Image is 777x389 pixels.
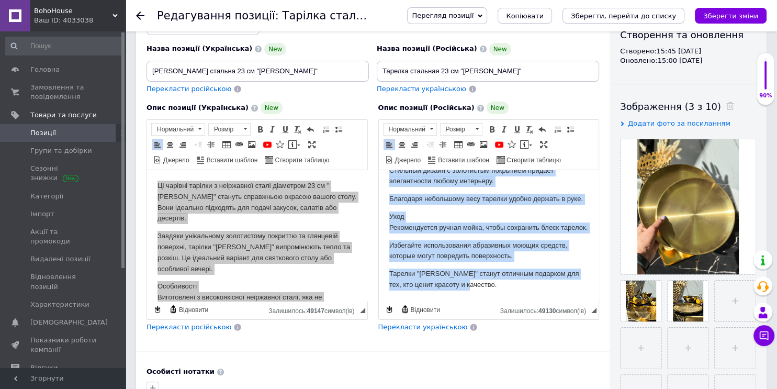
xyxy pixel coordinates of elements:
[320,124,332,135] a: Вставити/видалити нумерований список
[10,24,210,35] p: Благодаря небольшому весу тарелки удобно держать в руке.
[10,111,210,143] p: Особливості Виготовлені з високоякісної неіржавної сталі, яка не піддається корозії та легко миєт...
[396,139,408,150] a: По центру
[565,124,576,135] a: Вставити/видалити маркований список
[147,368,215,375] b: Особисті нотатки
[10,10,210,294] body: Редактор, A34847B7-735A-4FE3-A14F-9A7E8F904483
[30,65,60,74] span: Головна
[505,156,561,165] span: Створити таблицю
[506,12,544,20] span: Копіювати
[221,139,232,150] a: Таблиця
[377,61,599,82] input: Наприклад, H&M жіноча сукня зелена 38 розмір вечірня максі з блискітками
[757,52,774,105] div: 90% Якість заповнення
[753,325,774,346] button: Чат з покупцем
[30,363,58,373] span: Відгуки
[30,318,108,327] span: [DEMOGRAPHIC_DATA]
[306,139,318,150] a: Максимізувати
[489,43,511,55] span: New
[30,272,97,291] span: Відновлення позицій
[30,300,89,309] span: Характеристики
[333,124,344,135] a: Вставити/видалити маркований список
[628,119,730,127] span: Додати фото за посиланням
[162,156,189,165] span: Джерело
[412,12,474,19] span: Перегляд позиції
[538,139,549,150] a: Максимізувати
[152,304,163,315] a: Зробити резервну копію зараз
[571,12,676,20] i: Зберегти, перейти до списку
[757,92,774,99] div: 90%
[536,124,548,135] a: Повернути (Ctrl+Z)
[287,139,302,150] a: Вставити повідомлення
[34,16,126,25] div: Ваш ID: 4033038
[487,102,509,114] span: New
[377,45,477,52] span: Назва позиції (Російська)
[478,139,489,150] a: Зображення
[538,307,556,315] span: 49130
[379,170,599,301] iframe: Редактор, 7F0A6269-C5AB-4F10-9F36-7AC87351F8A5
[493,139,505,150] a: Додати відео з YouTube
[263,154,331,165] a: Створити таблицю
[378,104,475,112] span: Опис позиції (Російська)
[377,85,466,93] span: Перекласти українською
[384,124,426,135] span: Нормальний
[177,139,188,150] a: По правому краю
[384,154,423,165] a: Джерело
[30,128,56,138] span: Позиції
[274,139,286,150] a: Вставити іконку
[10,41,210,63] p: Уход Рекомендуется ручная мойка, чтобы сохранить блеск тарелок.
[30,192,63,201] span: Категорії
[152,154,191,165] a: Джерело
[562,8,684,24] button: Зберегти, перейти до списку
[30,110,97,120] span: Товари та послуги
[10,70,210,92] p: Избегайте использования абразивных моющих средств, которые могут повредить поверхность.
[268,305,359,315] div: Кiлькiсть символiв
[378,323,468,331] span: Перекласти українською
[393,156,421,165] span: Джерело
[147,61,369,82] input: Наприклад, H&M жіноча сукня зелена 38 розмір вечірня максі з блискітками
[30,209,54,219] span: Імпорт
[152,139,163,150] a: По лівому краю
[30,164,97,183] span: Сезонні знижки
[205,156,258,165] span: Вставити шаблон
[620,100,756,113] div: Зображення (3 з 10)
[5,37,123,55] input: Пошук
[498,8,552,24] button: Копіювати
[30,254,91,264] span: Видалені позиції
[465,139,477,150] a: Вставити/Редагувати посилання (Ctrl+L)
[703,12,758,20] i: Зберегти зміни
[147,45,252,52] span: Назва позиції (Українська)
[519,139,534,150] a: Вставити повідомлення
[177,306,208,315] span: Відновити
[426,154,491,165] a: Вставити шаблон
[307,307,324,315] span: 49147
[147,170,367,301] iframe: Редактор, A34847B7-735A-4FE3-A14F-9A7E8F904483
[409,139,420,150] a: По правому краю
[209,124,240,135] span: Розмір
[620,47,756,56] div: Створено: 15:45 [DATE]
[440,123,482,136] a: Розмір
[453,139,464,150] a: Таблиця
[524,124,535,135] a: Видалити форматування
[246,139,257,150] a: Зображення
[233,139,245,150] a: Вставити/Редагувати посилання (Ctrl+L)
[486,124,498,135] a: Жирний (Ctrl+B)
[620,28,756,41] div: Створення та оновлення
[10,10,210,54] p: Ці чарівні тарілки з неіржавної сталі діаметром 23 см "[PERSON_NAME]" стануть справжньою окрасою ...
[147,104,249,112] span: Опис позиції (Українська)
[279,124,291,135] a: Підкреслений (Ctrl+U)
[10,61,210,104] p: Завдяки унікальному золотистому покриттю та глянцевій поверхні, тарілки "[PERSON_NAME]" випроміню...
[30,336,97,354] span: Показники роботи компанії
[264,43,286,55] span: New
[620,56,756,65] div: Оновлено: 15:00 [DATE]
[30,83,97,102] span: Замовлення та повідомлення
[136,12,144,20] div: Повернутися назад
[552,124,564,135] a: Вставити/видалити нумерований список
[305,124,316,135] a: Повернути (Ctrl+Z)
[147,85,231,93] span: Перекласти російською
[292,124,303,135] a: Видалити форматування
[441,124,472,135] span: Розмір
[152,124,195,135] span: Нормальний
[30,146,92,155] span: Групи та добірки
[195,154,260,165] a: Вставити шаблон
[193,139,204,150] a: Зменшити відступ
[10,98,210,120] p: Тарелки "[PERSON_NAME]" станут отличным подарком для тех, кто ценит красоту и качество.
